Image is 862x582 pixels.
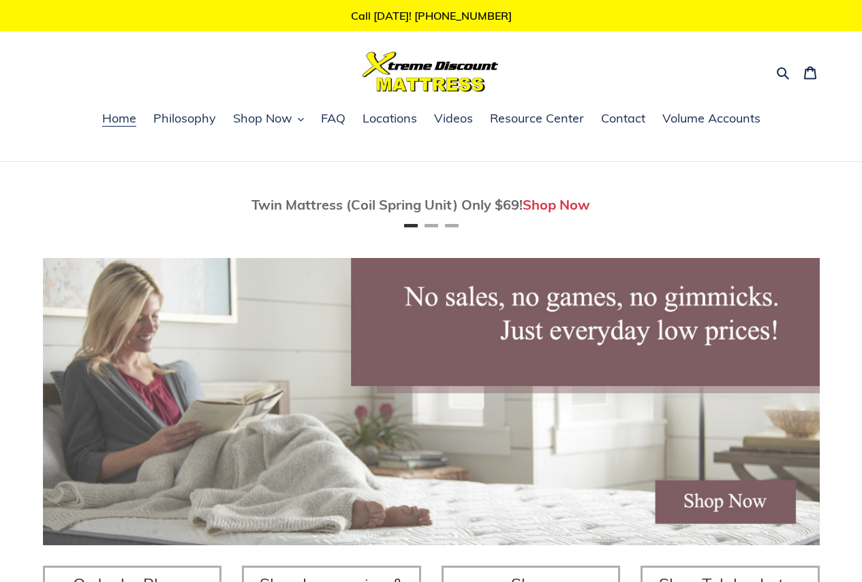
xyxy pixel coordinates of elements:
[356,109,424,129] a: Locations
[656,109,767,129] a: Volume Accounts
[102,110,136,127] span: Home
[404,224,418,227] button: Page 1
[490,110,584,127] span: Resource Center
[425,224,438,227] button: Page 2
[445,224,459,227] button: Page 3
[363,110,417,127] span: Locations
[662,110,760,127] span: Volume Accounts
[43,258,820,545] img: herobannermay2022-1652879215306_1200x.jpg
[251,196,523,213] span: Twin Mattress (Coil Spring Unit) Only $69!
[427,109,480,129] a: Videos
[321,110,345,127] span: FAQ
[594,109,652,129] a: Contact
[314,109,352,129] a: FAQ
[523,196,590,213] a: Shop Now
[153,110,216,127] span: Philosophy
[233,110,292,127] span: Shop Now
[363,52,499,92] img: Xtreme Discount Mattress
[95,109,143,129] a: Home
[601,110,645,127] span: Contact
[226,109,311,129] button: Shop Now
[483,109,591,129] a: Resource Center
[147,109,223,129] a: Philosophy
[434,110,473,127] span: Videos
